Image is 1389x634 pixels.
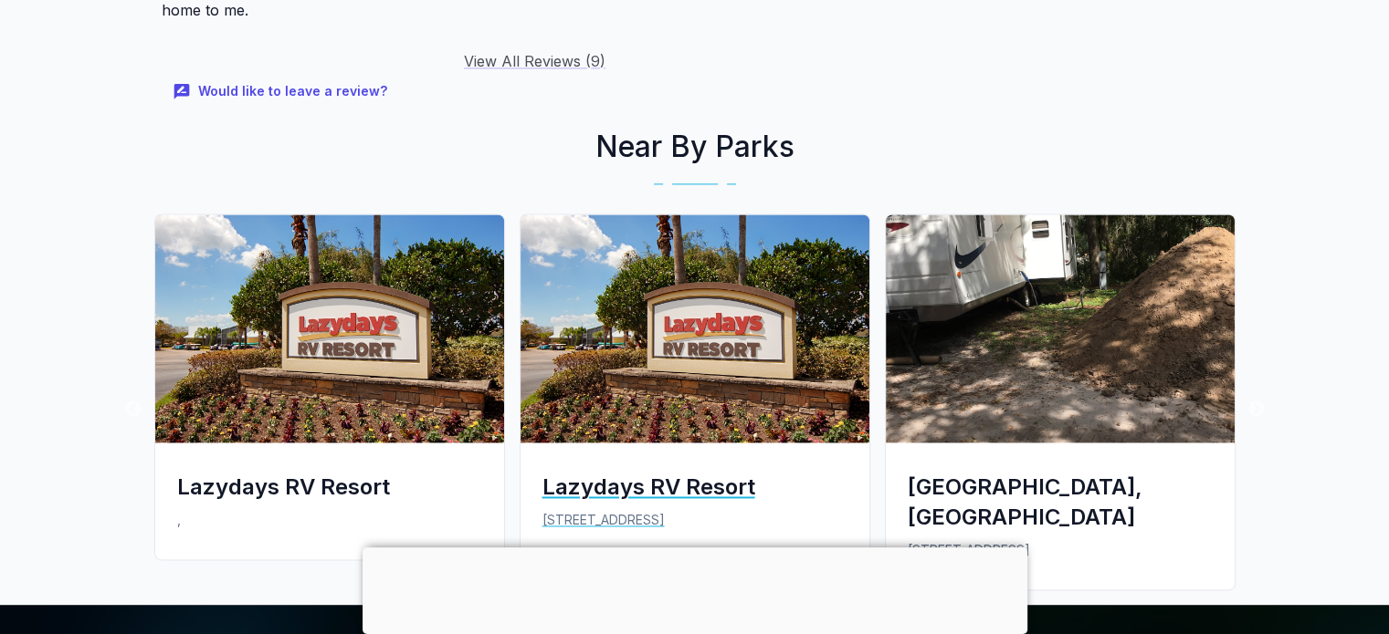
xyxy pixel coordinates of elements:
iframe: Advertisement [363,547,1027,629]
img: Tampa East RV Resort, The Oaks [886,214,1235,442]
a: View All Reviews (9) [464,52,605,70]
p: [STREET_ADDRESS] [908,540,1213,560]
button: Next [1247,400,1266,419]
p: [STREET_ADDRESS] [542,510,847,530]
a: Lazydays RV ResortLazydays RV Resort, [147,213,512,574]
div: [GEOGRAPHIC_DATA], [GEOGRAPHIC_DATA] [908,472,1213,532]
div: Lazydays RV Resort [177,472,482,502]
a: Lazydays RV ResortLazydays RV Resort[STREET_ADDRESS] [512,213,878,574]
p: , [177,510,482,530]
img: Lazydays RV Resort [521,214,869,442]
img: Lazydays RV Resort [155,214,504,442]
a: Tampa East RV Resort, The Oaks[GEOGRAPHIC_DATA], [GEOGRAPHIC_DATA][STREET_ADDRESS] [878,213,1243,604]
h2: Near By Parks [147,125,1243,169]
button: Would like to leave a review? [162,72,402,111]
div: Lazydays RV Resort [542,472,847,502]
button: Previous [124,400,142,419]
